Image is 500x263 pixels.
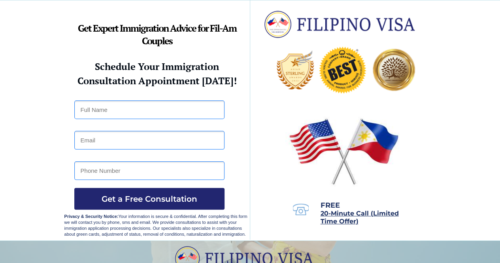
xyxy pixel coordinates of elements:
[74,161,225,180] input: Phone Number
[321,201,340,210] span: FREE
[321,210,399,225] a: 20-Minute Call (Limited Time Offer)
[74,131,225,149] input: Email
[74,194,225,204] span: Get a Free Consultation
[64,214,119,219] strong: Privacy & Security Notice:
[74,188,225,210] button: Get a Free Consultation
[64,214,247,237] span: Your information is secure & confidential. After completing this form we will contact you by phon...
[78,22,236,47] strong: Get Expert Immigration Advice for Fil-Am Couples
[74,100,225,119] input: Full Name
[95,60,219,73] strong: Schedule Your Immigration
[77,74,237,87] strong: Consultation Appointment [DATE]!
[321,210,399,225] span: 20-Minute Call (Limited Time Offer)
